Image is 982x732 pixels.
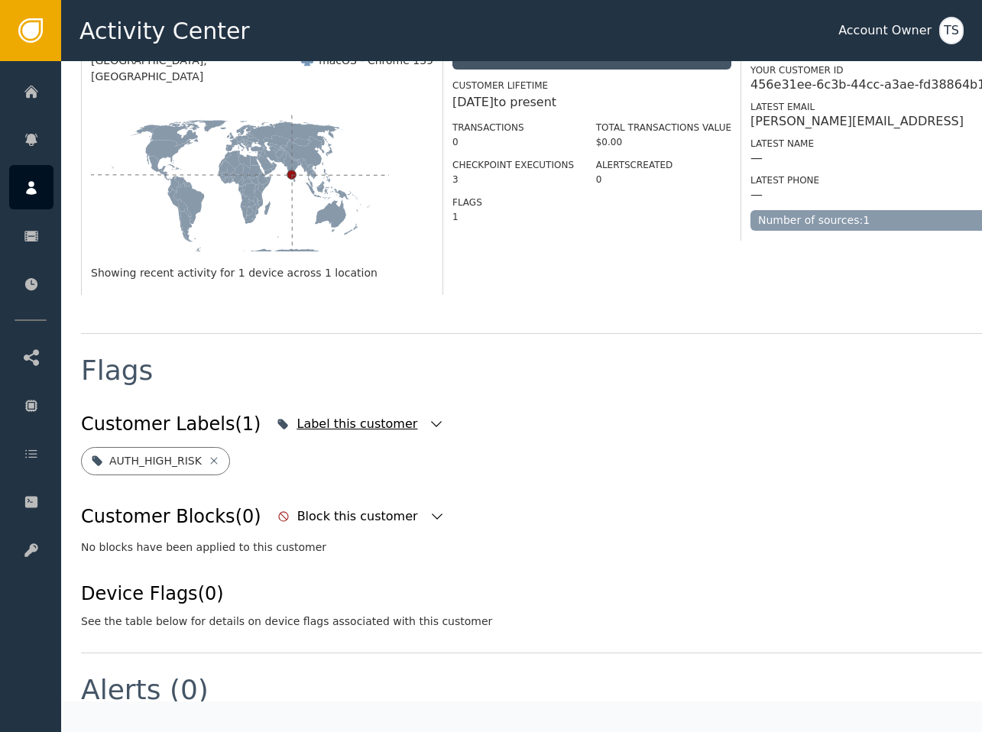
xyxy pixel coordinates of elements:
div: 0 [452,135,574,149]
div: Flags [81,357,153,384]
div: 0 [596,173,731,186]
div: Device Flags (0) [81,580,492,607]
label: Flags [452,197,482,208]
div: See the table below for details on device flags associated with this customer [81,614,492,630]
span: Activity Center [79,14,250,48]
div: Customer Labels (1) [81,410,261,438]
div: [DATE] to present [452,93,731,112]
label: Checkpoint Executions [452,160,574,170]
label: Transactions [452,122,524,133]
div: — [750,187,763,202]
div: AUTH_HIGH_RISK [109,453,202,469]
div: Label this customer [297,415,421,433]
button: Block this customer [274,500,449,533]
div: — [750,151,763,166]
label: Total Transactions Value [596,122,731,133]
label: Alerts Created [596,160,673,170]
div: Account Owner [838,21,932,40]
div: Block this customer [297,507,422,526]
div: [PERSON_NAME][EMAIL_ADDRESS] [750,114,964,129]
label: Customer Lifetime [452,80,548,91]
div: $0.00 [596,135,731,149]
button: TS [939,17,964,44]
div: Showing recent activity for 1 device across 1 location [91,265,433,281]
div: Alerts (0) [81,676,209,704]
div: 3 [452,173,574,186]
div: Customer Blocks (0) [81,503,261,530]
button: Label this customer [273,407,448,441]
div: 1 [452,210,574,224]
